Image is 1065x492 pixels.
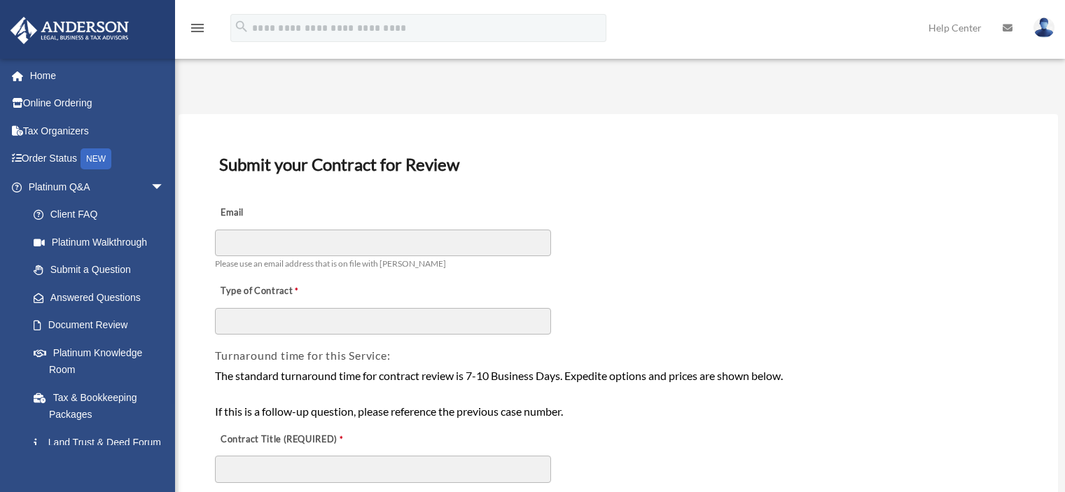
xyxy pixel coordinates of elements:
a: Online Ordering [10,90,186,118]
a: Land Trust & Deed Forum [20,428,186,456]
h3: Submit your Contract for Review [214,150,1023,179]
a: Platinum Knowledge Room [20,339,186,384]
i: menu [189,20,206,36]
div: The standard turnaround time for contract review is 7-10 Business Days. Expedite options and pric... [215,367,1022,421]
span: arrow_drop_down [151,173,179,202]
a: Submit a Question [20,256,186,284]
a: Answered Questions [20,283,186,311]
a: Order StatusNEW [10,145,186,174]
span: Turnaround time for this Service: [215,349,390,362]
img: Anderson Advisors Platinum Portal [6,17,133,44]
label: Email [215,204,355,223]
a: Tax & Bookkeeping Packages [20,384,186,428]
label: Contract Title (REQUIRED) [215,430,355,449]
a: Platinum Q&Aarrow_drop_down [10,173,186,201]
label: Type of Contract [215,282,355,302]
a: Document Review [20,311,179,339]
div: NEW [81,148,111,169]
a: Tax Organizers [10,117,186,145]
a: menu [189,24,206,36]
span: Please use an email address that is on file with [PERSON_NAME] [215,258,446,269]
i: search [234,19,249,34]
a: Client FAQ [20,201,186,229]
a: Home [10,62,186,90]
a: Platinum Walkthrough [20,228,186,256]
img: User Pic [1033,17,1054,38]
